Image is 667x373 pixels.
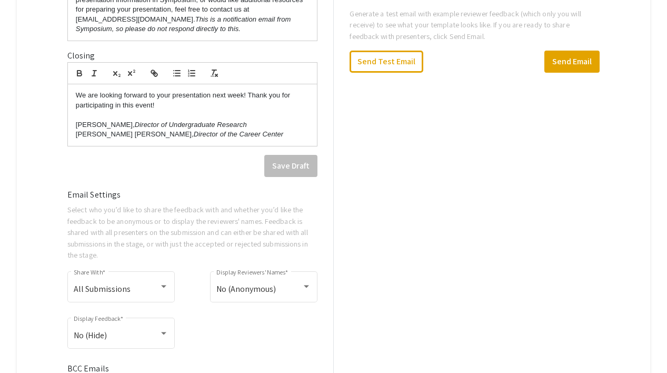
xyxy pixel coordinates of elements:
span: No (Hide) [74,330,107,341]
label: Closing [67,50,95,62]
span: All Submissions [74,283,131,295]
p: We are looking forward to your presentation next week! Thank you for participating in this event! [76,91,310,110]
em: Director of Undergraduate Research [135,121,247,129]
p: [PERSON_NAME], [76,120,310,130]
button: Send Test Email [350,51,423,73]
span: No (Anonymous) [216,283,276,295]
em: Director of the Career Center [194,130,284,138]
p: [PERSON_NAME] [PERSON_NAME], [76,130,310,139]
button: Save Draft [264,155,317,177]
p: Generate a test email with example reviewer feedback (which only you will receive) to see what yo... [350,8,600,42]
h6: Email Settings [67,190,318,200]
iframe: Chat [8,326,45,365]
button: Send Email [544,51,600,73]
p: Select who you’d like to share the feedback with and whether you’d like the feedback to be anonym... [67,204,318,261]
